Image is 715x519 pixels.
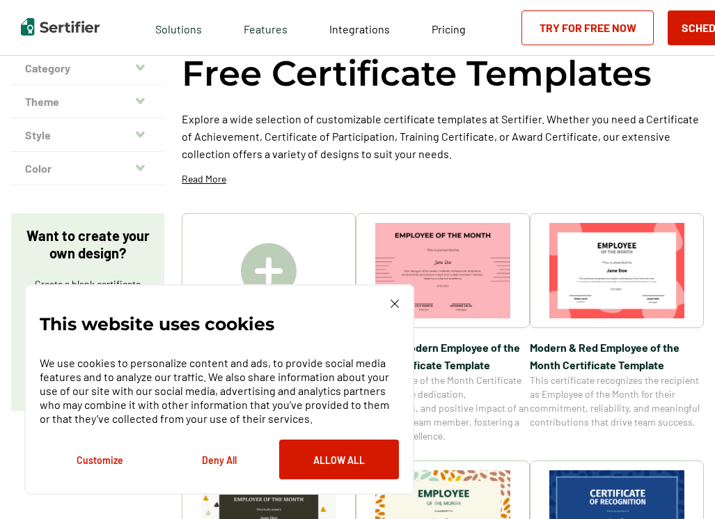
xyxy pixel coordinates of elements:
span: This certificate recognizes the recipient as Employee of the Month for their commitment, reliabil... [530,373,704,429]
button: Customize [40,440,159,479]
span: Integrations [329,22,390,36]
h1: Free Certificate Templates [182,51,652,96]
p: Read More [182,172,226,186]
p: We use cookies to personalize content and ads, to provide social media features and to analyze ou... [40,356,399,426]
span: Pricing [432,22,466,36]
p: Explore a wide selection of customizable certificate templates at Sertifier. Whether you need a C... [182,110,704,162]
a: Integrations [329,19,390,36]
span: Features [244,19,288,36]
img: Cookie Popup Close [391,300,399,308]
p: Create a blank certificate with Sertifier for professional presentations, credentials, and custom... [25,277,150,347]
button: Color [11,152,164,185]
span: Modern & Red Employee of the Month Certificate Template [530,339,704,373]
img: Modern & Red Employee of the Month Certificate Template [549,223,684,318]
img: Sertifier | Digital Credentialing Platform [21,18,100,36]
p: This website uses cookies [40,317,274,331]
button: Category [11,52,164,85]
a: Simple & Modern Employee of the Month Certificate TemplateSimple & Modern Employee of the Month C... [356,213,530,443]
span: Solutions [155,19,202,36]
span: Simple & Modern Employee of the Month Certificate Template [356,339,530,373]
img: Simple & Modern Employee of the Month Certificate Template [375,223,510,318]
a: Modern & Red Employee of the Month Certificate TemplateModern & Red Employee of the Month Certifi... [530,213,704,443]
img: Create A Blank Certificate [241,243,297,299]
a: Pricing [432,19,466,36]
button: Style [11,118,164,152]
button: Theme [11,85,164,118]
button: Allow All [279,440,399,479]
p: Want to create your own design? [25,227,150,262]
button: Deny All [159,440,279,479]
span: This Employee of the Month Certificate celebrates the dedication, achievements, and positive impa... [356,373,530,443]
a: Try for Free Now [521,10,654,45]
